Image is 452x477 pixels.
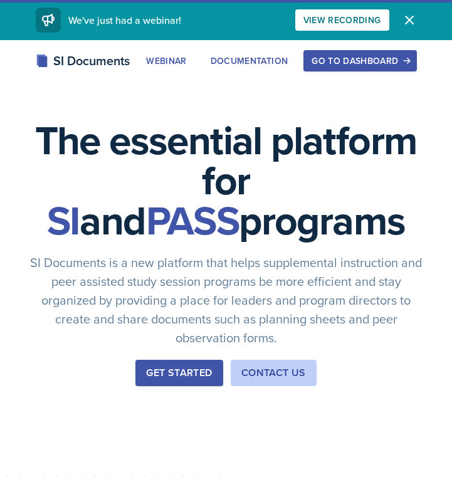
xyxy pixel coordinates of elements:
[295,9,389,31] button: View Recording
[146,365,212,380] div: Get Started
[68,13,181,27] span: We've just had a webinar!
[202,50,297,71] button: Documentation
[312,56,408,66] div: Go to Dashboard
[241,365,306,380] div: Contact Us
[211,56,288,66] div: Documentation
[303,50,416,71] button: Go to Dashboard
[135,360,223,386] button: Get Started
[231,360,317,386] button: Contact Us
[36,51,130,70] div: SI Documents
[303,15,381,25] div: View Recording
[146,56,186,66] div: Webinar
[138,50,194,71] button: Webinar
